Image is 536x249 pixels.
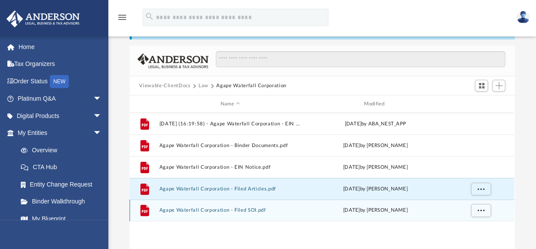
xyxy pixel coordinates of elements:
a: My Blueprint [12,210,110,227]
a: Overview [12,141,115,159]
button: Agape Waterfall Corporation [216,82,286,90]
button: Agape Waterfall Corporation - EIN Notice.pdf [159,164,301,170]
i: search [145,12,154,21]
button: Agape Waterfall Corporation - Filed Articles.pdf [159,186,301,192]
a: My Entitiesarrow_drop_down [6,124,115,142]
div: [DATE] by [PERSON_NAME] [305,206,446,214]
button: More options [471,183,491,196]
i: menu [117,12,127,23]
button: Agape Waterfall Corporation - Binder Documents.pdf [159,143,301,148]
a: Digital Productsarrow_drop_down [6,107,115,124]
button: Switch to Grid View [475,80,488,92]
div: id [450,100,511,108]
div: id [133,100,155,108]
a: CTA Hub [12,159,115,176]
div: [DATE] by [PERSON_NAME] [305,142,446,150]
div: [DATE] by [PERSON_NAME] [305,164,446,171]
a: Platinum Q&Aarrow_drop_down [6,90,115,108]
div: [DATE] by ABA_NEST_APP [305,120,446,128]
a: Binder Walkthrough [12,193,115,210]
button: Law [198,82,208,90]
button: Viewable-ClientDocs [139,82,190,90]
img: User Pic [517,11,530,23]
span: arrow_drop_down [93,90,110,108]
a: Entity Change Request [12,176,115,193]
a: Order StatusNEW [6,72,115,90]
div: Name [159,100,301,108]
button: Add [492,80,505,92]
a: Tax Organizers [6,56,115,73]
input: Search files and folders [216,51,505,68]
div: NEW [50,75,69,88]
div: [DATE] by [PERSON_NAME] [305,185,446,193]
a: Home [6,38,115,56]
button: [DATE] (16:19:58) - Agape Waterfall Corporation - EIN Letter from IRS.pdf [159,121,301,127]
div: Modified [305,100,446,108]
img: Anderson Advisors Platinum Portal [4,10,82,27]
span: arrow_drop_down [93,107,110,125]
button: Agape Waterfall Corporation - Filed SOI.pdf [159,207,301,213]
a: menu [117,16,127,23]
span: arrow_drop_down [93,124,110,142]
